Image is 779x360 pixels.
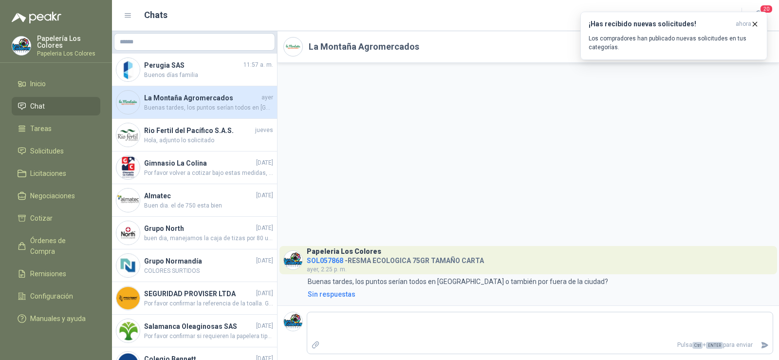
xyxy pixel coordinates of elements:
[112,184,277,217] a: Company LogoAlmatec[DATE]Buen dia. el de 750 esta bien
[112,315,277,347] a: Company LogoSalamanca Oleaginosas SAS[DATE]Por favor confirmar si requieren la papelera tipo band...
[12,309,100,328] a: Manuales y ayuda
[284,312,302,331] img: Company Logo
[12,97,100,115] a: Chat
[308,289,355,300] div: Sin respuestas
[256,322,273,331] span: [DATE]
[12,265,100,283] a: Remisiones
[116,189,140,212] img: Company Logo
[589,20,732,28] h3: ¡Has recibido nuevas solicitudes!
[30,146,64,156] span: Solicitudes
[284,38,302,56] img: Company Logo
[757,337,773,354] button: Enviar
[309,40,419,54] h2: La Montaña Agromercados
[243,60,273,70] span: 11:57 a. m.
[144,299,273,308] span: Por favor confirmar la referencia de la toalla. Gracias
[112,152,277,184] a: Company LogoGimnasio La Colina[DATE]Por favor volver a cotizar bajo estas medidas, gracias.
[144,332,273,341] span: Por favor confirmar si requieren la papelera tipo bandeja para escritorio o la papelera de piso. ...
[144,136,273,145] span: Hola, adjunto lo solicitado
[256,289,273,298] span: [DATE]
[112,86,277,119] a: Company LogoLa Montaña AgromercadosayerBuenas tardes, los puntos serían todos en [GEOGRAPHIC_DATA...
[12,75,100,93] a: Inicio
[144,60,241,71] h4: Perugia SAS
[112,249,277,282] a: Company LogoGrupo Normandía[DATE]COLORES SURTIDOS
[116,286,140,310] img: Company Logo
[12,287,100,305] a: Configuración
[144,321,254,332] h4: Salamanca Oleaginosas SAS
[12,119,100,138] a: Tareas
[144,71,273,80] span: Buenos días familia
[144,201,273,210] span: Buen dia. el de 750 esta bien
[116,123,140,147] img: Company Logo
[580,12,767,60] button: ¡Has recibido nuevas solicitudes!ahora Los compradores han publicado nuevas solicitudes en tus ca...
[30,235,91,257] span: Órdenes de Compra
[112,282,277,315] a: Company LogoSEGURIDAD PROVISER LTDA[DATE]Por favor confirmar la referencia de la toalla. Gracias
[692,342,703,349] span: Ctrl
[116,254,140,277] img: Company Logo
[307,249,381,254] h3: Papeleria Los Colores
[144,223,254,234] h4: Grupo North
[256,158,273,168] span: [DATE]
[112,119,277,152] a: Company LogoRio Fertil del Pacífico S.A.S.juevesHola, adjunto lo solicitado
[144,158,254,169] h4: Gimnasio La Colina
[261,93,273,102] span: ayer
[112,54,277,86] a: Company LogoPerugia SAS11:57 a. m.Buenos días familia
[750,7,767,24] button: 20
[144,266,273,276] span: COLORES SURTIDOS
[255,126,273,135] span: jueves
[116,319,140,342] img: Company Logo
[37,51,100,57] p: Papeleria Los Colores
[30,213,53,224] span: Cotizar
[144,125,253,136] h4: Rio Fertil del Pacífico S.A.S.
[256,256,273,265] span: [DATE]
[12,12,61,23] img: Logo peakr
[144,93,260,103] h4: La Montaña Agromercados
[112,217,277,249] a: Company LogoGrupo North[DATE]buen dia, manejamos la caja de tizas por 80 unds
[116,91,140,114] img: Company Logo
[307,266,347,273] span: ayer, 2:25 p. m.
[144,190,254,201] h4: Almatec
[12,209,100,227] a: Cotizar
[307,254,484,264] h4: - RESMA ECOLOGICA 75GR TAMAÑO CARTA
[116,156,140,179] img: Company Logo
[30,123,52,134] span: Tareas
[144,288,254,299] h4: SEGURIDAD PROVISER LTDA
[116,221,140,245] img: Company Logo
[144,103,273,113] span: Buenas tardes, los puntos serían todos en [GEOGRAPHIC_DATA] o también por fuera de la ciudad?
[12,187,100,205] a: Negociaciones
[12,142,100,160] a: Solicitudes
[308,276,608,287] p: Buenas tardes, los puntos serían todos en [GEOGRAPHIC_DATA] o también por fuera de la ciudad?
[30,291,73,302] span: Configuración
[306,289,773,300] a: Sin respuestas
[12,164,100,183] a: Licitaciones
[30,101,45,112] span: Chat
[30,268,66,279] span: Remisiones
[12,37,31,55] img: Company Logo
[37,35,100,49] p: Papelería Los Colores
[307,257,343,265] span: SOL057868
[589,34,759,52] p: Los compradores han publicado nuevas solicitudes en tus categorías.
[256,224,273,233] span: [DATE]
[144,8,167,22] h1: Chats
[144,234,273,243] span: buen dia, manejamos la caja de tizas por 80 unds
[144,169,273,178] span: Por favor volver a cotizar bajo estas medidas, gracias.
[12,231,100,261] a: Órdenes de Compra
[144,256,254,266] h4: Grupo Normandía
[760,4,773,14] span: 20
[30,168,66,179] span: Licitaciones
[307,337,324,354] label: Adjuntar archivos
[30,190,75,201] span: Negociaciones
[116,58,140,81] img: Company Logo
[736,20,751,28] span: ahora
[706,342,723,349] span: ENTER
[324,337,757,354] p: Pulsa + para enviar
[284,251,302,269] img: Company Logo
[256,191,273,200] span: [DATE]
[30,78,46,89] span: Inicio
[30,313,86,324] span: Manuales y ayuda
